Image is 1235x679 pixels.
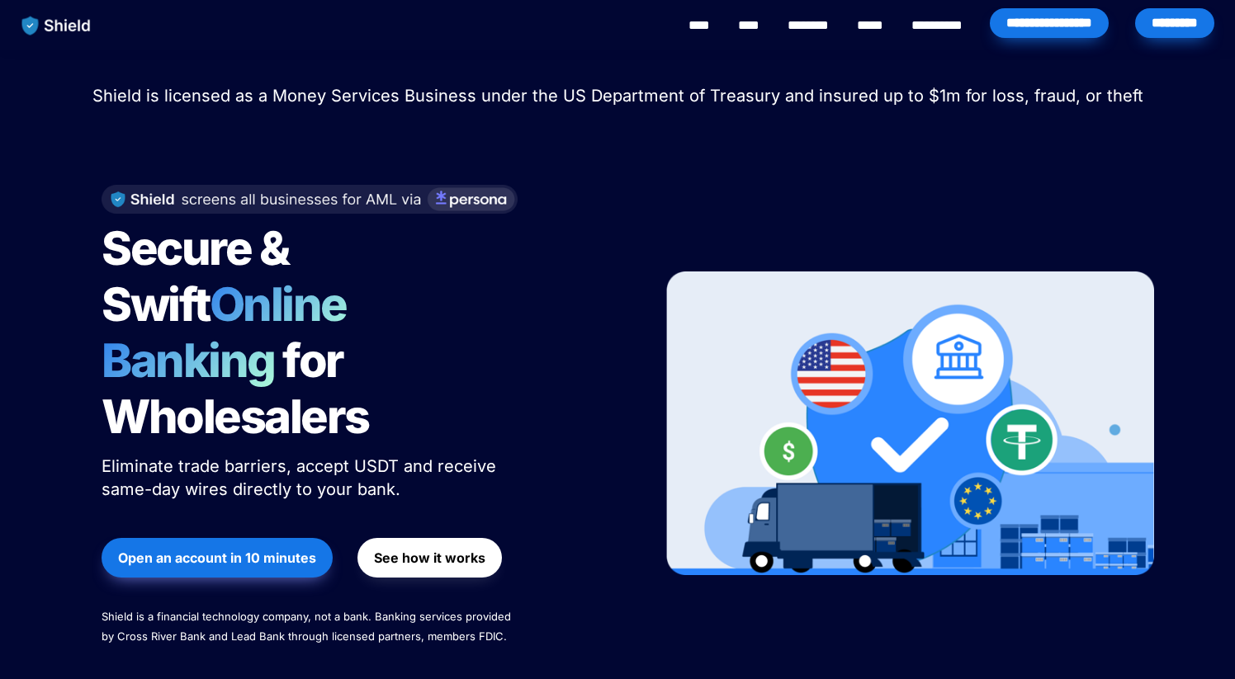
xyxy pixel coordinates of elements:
[102,276,363,389] span: Online Banking
[102,610,514,643] span: Shield is a financial technology company, not a bank. Banking services provided by Cross River Ba...
[102,530,333,586] a: Open an account in 10 minutes
[374,549,485,566] strong: See how it works
[102,220,296,332] span: Secure & Swift
[102,456,501,499] span: Eliminate trade barriers, accept USDT and receive same-day wires directly to your bank.
[102,538,333,578] button: Open an account in 10 minutes
[92,86,1143,106] span: Shield is licensed as a Money Services Business under the US Department of Treasury and insured u...
[118,549,316,566] strong: Open an account in 10 minutes
[357,530,502,586] a: See how it works
[102,332,369,445] span: for Wholesalers
[14,8,99,43] img: website logo
[357,538,502,578] button: See how it works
